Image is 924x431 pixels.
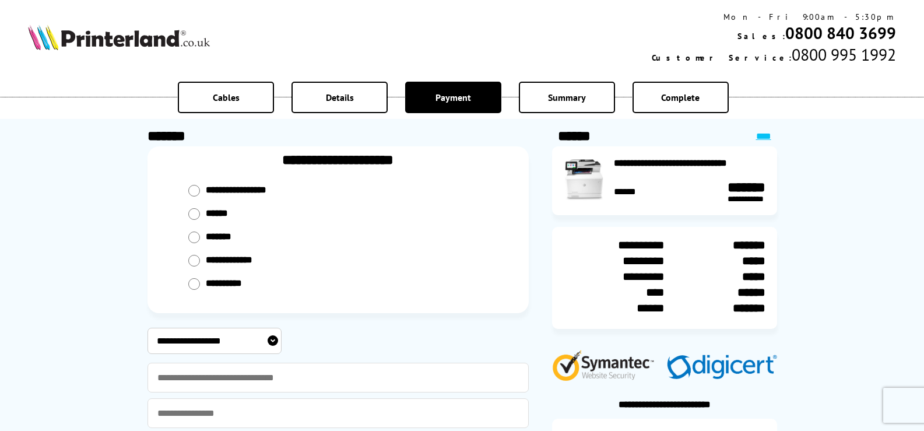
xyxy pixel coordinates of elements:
[548,92,586,103] span: Summary
[661,92,700,103] span: Complete
[326,92,354,103] span: Details
[28,24,210,50] img: Printerland Logo
[652,12,896,22] div: Mon - Fri 9:00am - 5:30pm
[785,22,896,44] a: 0800 840 3699
[435,92,471,103] span: Payment
[792,44,896,65] span: 0800 995 1992
[652,52,792,63] span: Customer Service:
[213,92,240,103] span: Cables
[737,31,785,41] span: Sales:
